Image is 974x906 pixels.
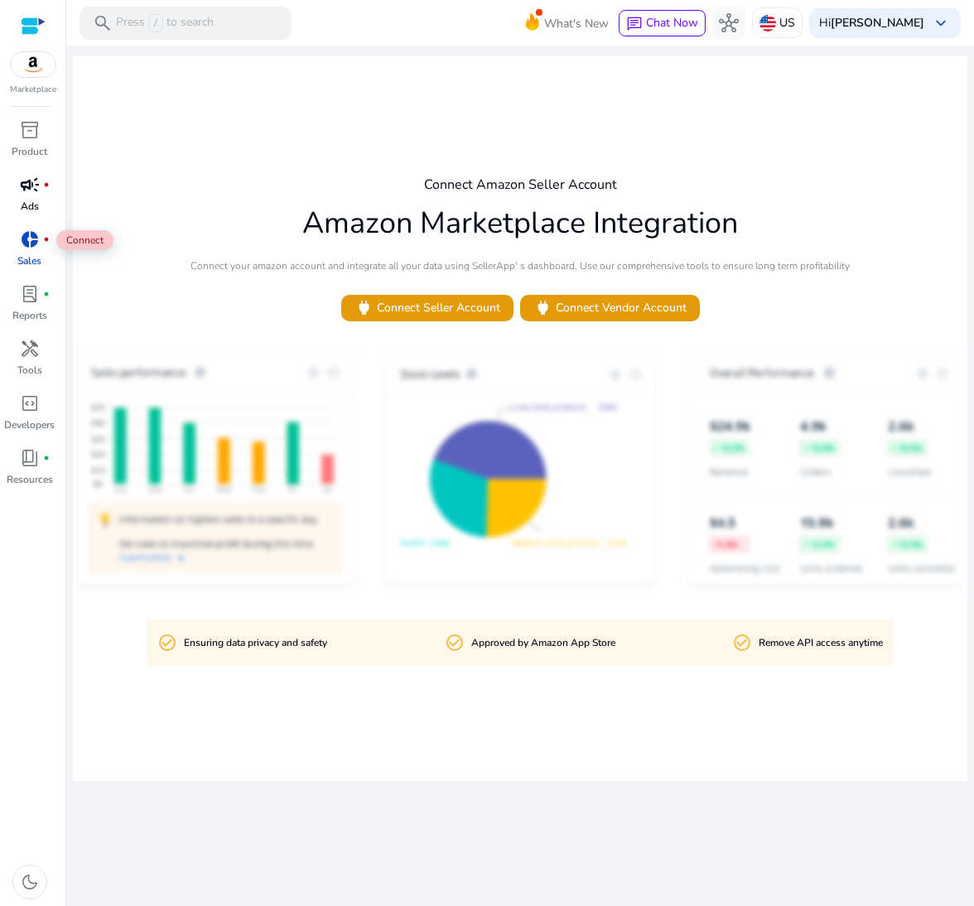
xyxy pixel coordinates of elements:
p: Developers [4,417,55,432]
span: fiber_manual_record [43,455,50,461]
span: Connect Vendor Account [533,298,687,317]
span: power [533,298,552,317]
span: code_blocks [20,393,40,413]
p: Approved by Amazon App Store [471,635,615,651]
button: chatChat Now [619,10,706,36]
span: donut_small [20,229,40,249]
span: chat [626,16,643,32]
span: lab_profile [20,284,40,304]
span: fiber_manual_record [43,181,50,188]
span: Connect Seller Account [354,298,500,317]
img: us.svg [759,15,776,31]
span: dark_mode [20,872,40,892]
p: Connect your amazon account and integrate all your data using SellerApp' s dashboard. Use our com... [190,258,850,273]
p: US [779,8,795,37]
p: Ads [21,199,39,214]
p: Reports [12,308,47,323]
button: hub [712,7,745,40]
span: handyman [20,339,40,359]
h4: Connect Amazon Seller Account [424,177,617,193]
mat-icon: check_circle_outline [732,633,752,653]
p: Product [12,144,47,159]
p: Press to search [116,14,214,32]
span: / [148,14,163,32]
span: power [354,298,374,317]
button: powerConnect Vendor Account [520,295,700,321]
p: Hi [819,17,924,29]
p: Ensuring data privacy and safety [184,635,327,651]
span: book_4 [20,448,40,468]
span: What's New [544,9,609,38]
img: amazon.svg [11,52,55,77]
span: inventory_2 [20,120,40,140]
b: [PERSON_NAME] [831,15,924,31]
button: powerConnect Seller Account [341,295,514,321]
p: Remove API access anytime [759,635,883,651]
span: keyboard_arrow_down [931,13,951,33]
mat-icon: check_circle_outline [157,633,177,653]
span: search [93,13,113,33]
p: Sales [17,253,41,268]
p: Marketplace [10,84,56,96]
h1: Amazon Marketplace Integration [302,205,738,241]
p: Resources [7,472,53,487]
span: campaign [20,175,40,195]
span: hub [719,13,739,33]
mat-icon: check_circle_outline [445,633,465,653]
span: fiber_manual_record [43,291,50,297]
span: Chat Now [646,15,698,31]
p: Tools [17,363,42,378]
span: fiber_manual_record [43,236,50,243]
